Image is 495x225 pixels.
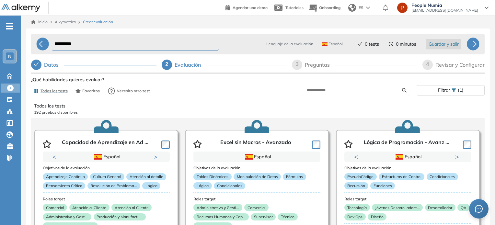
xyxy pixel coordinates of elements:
p: Pensamiento Crítico [43,182,85,189]
p: Lógica de Programación - Avanz ... [364,139,449,149]
p: Estructuras de Control [379,173,424,180]
span: People Numia [411,3,478,8]
span: Guardar y salir [429,40,459,48]
button: Next [154,153,160,160]
span: check [34,62,39,67]
button: Onboarding [309,1,340,15]
p: Lógica [193,182,212,189]
img: ESP [322,42,328,46]
div: Español [66,153,147,160]
p: PseudoCódigo [344,173,377,180]
img: world [348,4,356,12]
span: 0 minutos [396,41,416,48]
span: Lenguaje de la evaluación [266,41,313,47]
span: Español [322,41,343,47]
div: Evaluación [175,60,206,70]
p: Condicionales [427,173,458,180]
p: QA [457,204,469,211]
span: message [475,205,483,213]
span: Crear evaluación [83,19,113,25]
button: 2 [105,162,110,163]
button: 2 [407,162,412,163]
h3: Objetivos de la evaluación [344,166,471,170]
span: Tutoriales [285,5,304,10]
p: Tecnología [344,204,370,211]
p: Desarrollador [425,204,455,211]
h3: Roles target [344,197,471,201]
p: Capacidad de Aprendizaje en Ad ... [62,139,148,149]
span: (1) [458,85,464,95]
h3: Roles target [43,197,170,201]
div: Español [367,153,449,160]
div: 2Evaluación [162,60,287,70]
button: 3 [113,162,118,163]
span: Necesito otro test [117,88,150,94]
span: Favoritos [82,88,100,94]
p: Manipulación de Datos [234,173,281,180]
p: Fórmulas [283,173,306,180]
button: Guardar y salir [426,39,461,49]
span: Onboarding [319,5,340,10]
div: 3Preguntas [292,60,417,70]
div: Español [216,153,298,160]
p: Condicionales [214,182,245,189]
span: 4 [426,62,429,67]
button: Previous [52,153,59,160]
p: Producción y Manufactu... [94,213,146,220]
img: ESP [396,154,403,160]
p: Excel sin Macros - Avanzado [220,139,291,149]
a: Agendar una demo [225,3,268,11]
div: Revisar y Configurar [435,60,485,70]
span: clock-circle [389,42,393,46]
p: Atención al detalle [126,173,166,180]
button: 3 [414,162,420,163]
p: Tablas Dinámicas [193,173,231,180]
p: Dev Ops [344,213,366,220]
p: Comercial [244,204,269,211]
span: 2 [165,62,168,67]
span: N [8,54,12,59]
p: Atención al Cliente [111,204,152,211]
h3: Roles target [193,197,320,201]
a: Inicio [31,19,48,25]
img: Logo [1,4,40,12]
p: Recursos Humanos y Cap... [193,213,248,220]
p: Lógica [142,182,160,189]
p: 192 pruebas disponibles [34,109,482,115]
span: ES [359,5,363,11]
button: Next [455,153,462,160]
p: Atención al Cliente [69,204,109,211]
p: Cultura General [90,173,124,180]
img: ESP [94,154,102,160]
span: check [358,42,362,46]
p: Aprendizaje Continuo [43,173,88,180]
button: Previous [354,153,361,160]
div: Datos [44,60,64,70]
p: Funciones [370,182,395,189]
p: Recursión [344,182,368,189]
p: Administrativo y Gesti... [43,213,91,220]
span: 0 tests [365,41,379,48]
button: 1 [95,162,102,163]
span: ¿Qué habilidades quieres evaluar? [31,76,104,83]
h3: Objetivos de la evaluación [193,166,320,170]
p: Resolución de Problema... [87,182,140,189]
p: Técnico [278,213,297,220]
p: Comercial [43,204,67,211]
span: Todos los tests [40,88,68,94]
span: Agendar una demo [233,5,268,10]
h3: Objetivos de la evaluación [43,166,170,170]
div: 4Revisar y Configurar [422,60,485,70]
p: Administrativo y Gesti... [193,204,242,211]
p: Jóvenes Desarrolladore... [372,204,423,211]
div: Preguntas [305,60,335,70]
p: Diseño [368,213,386,220]
span: 3 [296,62,299,67]
div: Datos [31,60,156,70]
button: Favoritos [73,85,102,96]
p: Supervisor [251,213,276,220]
p: Todos los tests [34,103,482,109]
button: Todos los tests [31,85,70,96]
i: - [6,26,13,27]
span: Filtrar [438,85,450,95]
